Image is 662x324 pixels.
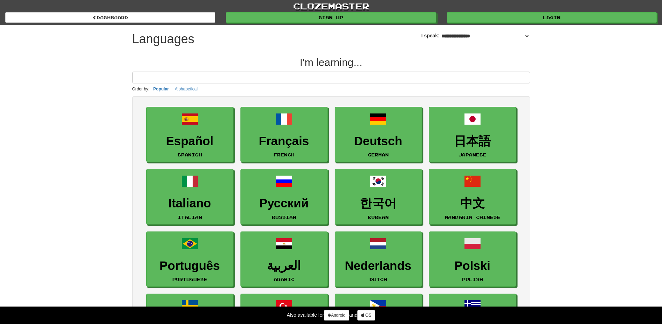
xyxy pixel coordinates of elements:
[146,169,233,224] a: ItalianoItalian
[447,12,657,23] a: Login
[445,215,500,220] small: Mandarin Chinese
[324,310,349,321] a: Android
[433,134,512,148] h3: 日本語
[240,169,328,224] a: РусскийRussian
[226,12,436,23] a: Sign up
[244,134,324,148] h3: Français
[151,85,171,93] button: Popular
[335,231,422,287] a: NederlandsDutch
[240,231,328,287] a: العربيةArabic
[429,107,516,162] a: 日本語Japanese
[433,197,512,210] h3: 中文
[335,169,422,224] a: 한국어Korean
[339,197,418,210] h3: 한국어
[5,12,215,23] a: dashboard
[370,277,387,282] small: Dutch
[368,215,389,220] small: Korean
[339,259,418,273] h3: Nederlands
[244,259,324,273] h3: العربية
[459,152,486,157] small: Japanese
[173,85,200,93] button: Alphabetical
[132,57,530,68] h2: I'm learning...
[150,134,230,148] h3: Español
[274,277,295,282] small: Arabic
[146,231,233,287] a: PortuguêsPortuguese
[339,134,418,148] h3: Deutsch
[146,107,233,162] a: EspañolSpanish
[178,215,202,220] small: Italian
[150,259,230,273] h3: Português
[335,107,422,162] a: DeutschGerman
[150,197,230,210] h3: Italiano
[172,277,207,282] small: Portuguese
[240,107,328,162] a: FrançaisFrench
[368,152,389,157] small: German
[433,259,512,273] h3: Polski
[440,33,530,39] select: I speak:
[244,197,324,210] h3: Русский
[178,152,202,157] small: Spanish
[421,32,530,39] label: I speak:
[429,231,516,287] a: PolskiPolish
[132,87,150,91] small: Order by:
[274,152,295,157] small: French
[462,277,483,282] small: Polish
[429,169,516,224] a: 中文Mandarin Chinese
[272,215,296,220] small: Russian
[357,310,375,321] a: iOS
[132,32,194,46] h1: Languages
